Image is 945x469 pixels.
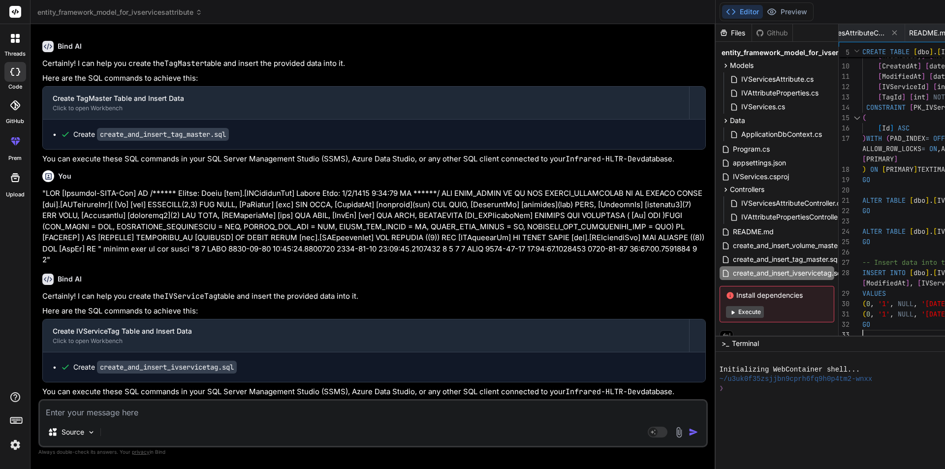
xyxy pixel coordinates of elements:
p: Always double-check its answers. Your in Bind [38,447,708,457]
div: 23 [839,216,850,226]
span: IVServicesAttributeController.cs [740,197,845,209]
span: IVServicesAttributeController.cs [811,28,884,38]
span: Data [730,116,745,125]
span: IVServicesAttribute.cs [740,73,815,85]
span: [ [937,47,941,56]
span: '1' [878,299,890,308]
span: , [870,299,874,308]
span: , [913,299,917,308]
span: [ [917,279,921,287]
div: 11 [839,71,850,82]
label: threads [4,50,26,58]
span: create_and_insert_tag_master.sql [732,253,840,265]
span: ] [925,82,929,91]
span: >_ [722,339,729,348]
span: IVServices.cs [740,101,786,113]
code: create_and_insert_ivservicetag.sql [97,361,237,374]
span: ( [862,113,866,122]
span: GO [862,175,870,184]
span: ASC [898,124,910,132]
div: Click to open Workbench [53,104,679,112]
div: Click to open Workbench [53,337,679,345]
div: 14 [839,102,850,113]
code: IVServiceTag [164,291,218,301]
span: [ [910,103,913,112]
p: "LOR [Ipsumdol-SITA-Con] AD /****** Elitse: Doeiu [tem].[INCididunTut] Labore Etdo: 1/2/1415 9:34... [42,188,706,266]
span: , [890,299,894,308]
span: TABLE [886,196,906,205]
button: Preview [763,5,811,19]
div: 28 [839,268,850,278]
span: appsettings.json [732,157,787,169]
span: Terminal [732,339,759,348]
span: ❯ [720,384,724,393]
span: ] [913,165,917,174]
span: [ [929,72,933,81]
button: Create TagMaster Table and Insert DataClick to open Workbench [43,87,689,119]
span: dbo [913,268,925,277]
span: ] [925,227,929,236]
span: ( [862,310,866,318]
label: code [8,83,22,91]
span: TABLE [890,47,910,56]
span: ( [886,134,890,143]
img: settings [7,437,24,453]
span: NOT [933,93,945,101]
h6: Bind AI [58,41,82,51]
span: [ [933,268,937,277]
div: 31 [839,309,850,319]
span: = [925,134,929,143]
span: Id [882,124,890,132]
div: 20 [839,185,850,195]
span: TABLE [886,227,906,236]
span: PRIMARY [886,165,913,174]
div: 30 [839,299,850,309]
div: Create [73,362,237,372]
div: Create TagMaster Table and Insert Data [53,94,679,103]
span: , [913,310,917,318]
span: Models [730,61,754,70]
span: ALTER [862,196,882,205]
span: CREATE [862,47,886,56]
span: , [870,310,874,318]
p: You can execute these SQL commands in your SQL Server Management Studio (SSMS), Azure Data Studio... [42,154,706,165]
span: dbo [913,227,925,236]
span: [ [882,165,886,174]
div: 27 [839,257,850,268]
span: ] [925,196,929,205]
span: [ [878,72,882,81]
span: ) [862,165,866,174]
span: int [913,93,925,101]
span: , [890,310,894,318]
span: ALTER [862,227,882,236]
div: 25 [839,237,850,247]
div: Click to collapse the range. [850,113,863,123]
p: Source [62,427,84,437]
span: README.md [732,226,775,238]
span: ] [890,124,894,132]
div: 12 [839,82,850,92]
span: PAD_INDEX [890,134,925,143]
span: IVServices.csproj [732,171,790,183]
div: 19 [839,175,850,185]
span: create_and_insert_ivservicetag.sql [732,267,844,279]
span: ] [925,93,929,101]
code: TagMaster [164,59,204,68]
span: ] [929,47,933,56]
span: INSERT [862,268,886,277]
div: 26 [839,247,850,257]
span: [ [862,155,866,163]
div: Create [73,129,229,139]
div: 21 [839,195,850,206]
span: INTO [890,268,906,277]
span: 5 [839,47,850,58]
span: ( [862,299,866,308]
span: ] [917,62,921,70]
span: ) [862,134,866,143]
span: ] [906,279,910,287]
p: Certainly! I can help you create the table and insert the provided data into it. [42,291,706,302]
span: ] [902,93,906,101]
span: create_and_insert_volume_master.sql [732,240,852,251]
span: [ [878,124,882,132]
div: 29 [839,288,850,299]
